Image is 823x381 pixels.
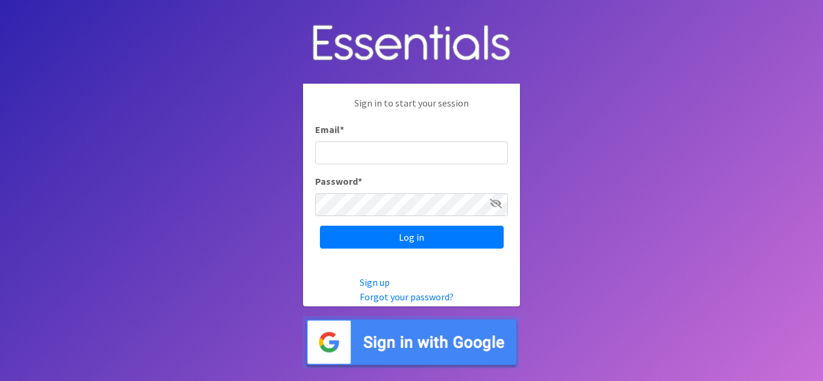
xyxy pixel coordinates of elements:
[358,175,362,187] abbr: required
[315,174,362,188] label: Password
[360,291,454,303] a: Forgot your password?
[340,123,344,135] abbr: required
[303,13,520,75] img: Human Essentials
[315,122,344,137] label: Email
[320,226,504,249] input: Log in
[315,96,508,122] p: Sign in to start your session
[303,316,520,368] img: Sign in with Google
[360,276,390,288] a: Sign up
